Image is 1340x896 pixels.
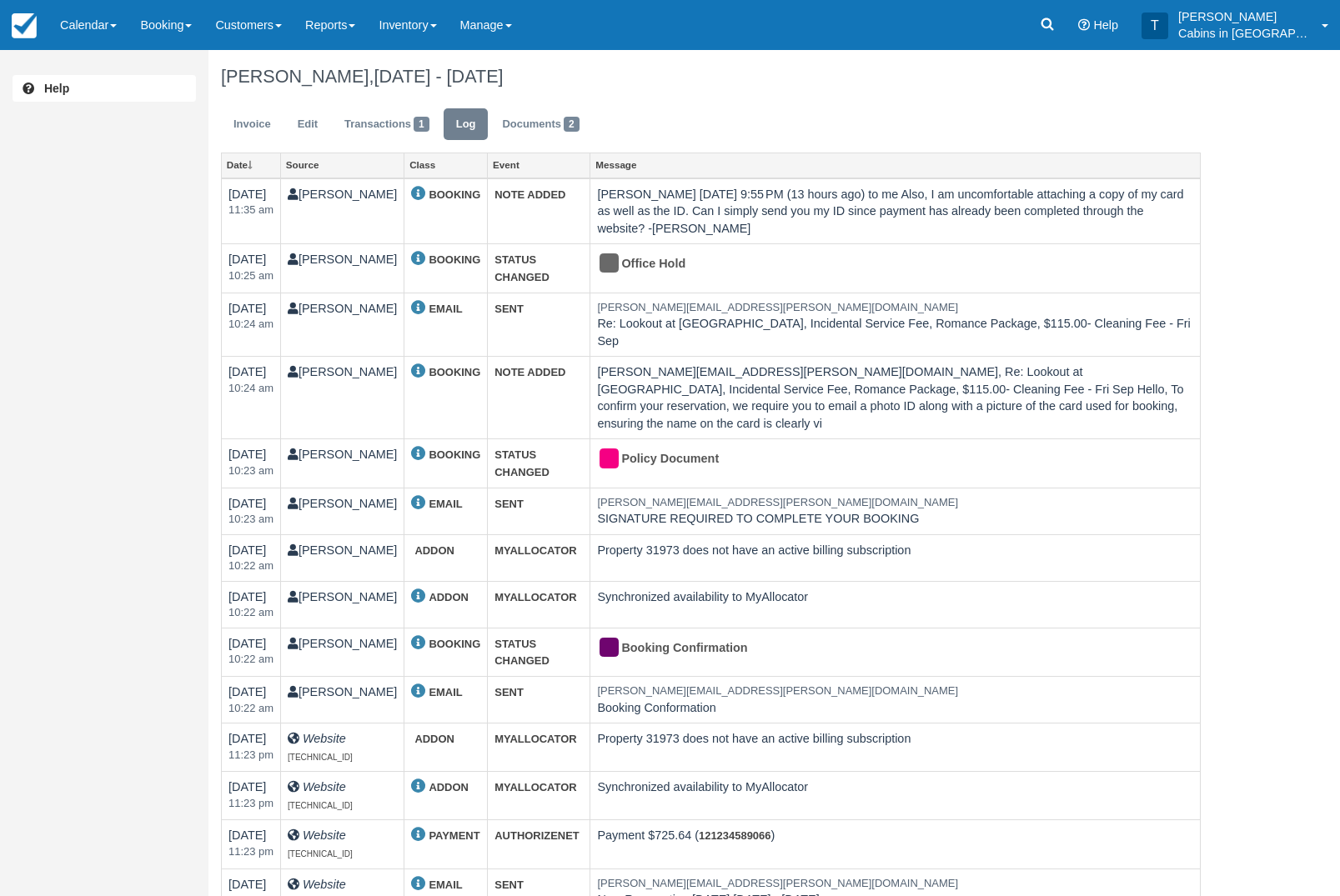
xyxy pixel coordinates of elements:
strong: BOOKING [429,448,480,461]
strong: NOTE ADDED [494,366,565,378]
strong: MYALLOCATOR [494,733,576,745]
em: 2025-09-11 23:23:54-0500 [228,844,274,860]
td: [DATE] [222,628,281,676]
a: Log [444,108,489,141]
td: Property 31973 does not have an active billing subscription [590,723,1201,772]
em: 2025-09-12 10:22:52-0500 [228,701,274,717]
h1: [PERSON_NAME], [221,67,1201,87]
a: Source [281,153,404,177]
em: 2025-09-11 23:23:55-0500 [228,796,274,812]
td: SIGNATURE REQUIRED TO COMPLETE YOUR BOOKING [590,488,1201,534]
strong: EMAIL [429,878,462,891]
div: T [1142,13,1168,39]
em: 2025-09-23 11:35:39-0500 [228,203,274,218]
strong: SENT [494,686,524,698]
td: Synchronized availability to MyAllocator [590,581,1201,628]
strong: BOOKING [429,253,480,266]
td: [DATE] [222,439,281,488]
em: 2025-09-12 10:22:53-0500 [228,605,274,621]
a: Help [13,75,196,102]
i: Website [303,780,346,793]
strong: ADDON [429,781,469,793]
strong: MYALLOCATOR [494,591,576,603]
td: [PERSON_NAME][EMAIL_ADDRESS][PERSON_NAME][DOMAIN_NAME], Re: Lookout at [GEOGRAPHIC_DATA], Inciden... [590,357,1201,439]
td: Re: Lookout at [GEOGRAPHIC_DATA], Incidental Service Fee, Romance Package, $115.00- Cleaning Fee ... [590,293,1201,357]
strong: STATUS CHANGED [494,448,550,478]
td: Synchronized availability to MyAllocator [590,772,1201,820]
strong: BOOKING [429,188,480,201]
em: 2025-09-12 10:22:52-0500 [228,652,274,668]
a: 121234589066 [699,829,770,842]
strong: ADDON [429,591,469,603]
td: [PERSON_NAME] [281,293,404,357]
a: Invoice [221,108,284,141]
td: [DATE] [222,244,281,293]
a: Event [488,153,590,177]
span: 1 [414,117,429,132]
em: 2025-09-12 10:23:42-0500 [228,512,274,528]
em: [PERSON_NAME][EMAIL_ADDRESS][PERSON_NAME][DOMAIN_NAME] [597,495,1193,511]
span: [TECHNICAL_ID] [288,801,353,810]
strong: BOOKING [429,638,480,650]
td: [DATE] [222,772,281,820]
td: [PERSON_NAME] [281,628,404,676]
a: Transactions1 [332,108,442,141]
p: [PERSON_NAME] [1178,8,1312,25]
em: 2025-09-12 10:24:38-0500 [228,317,274,333]
strong: NOTE ADDED [494,188,565,201]
td: [DATE] [222,534,281,581]
b: Help [44,82,69,95]
td: [DATE] [222,178,281,244]
td: [DATE] [222,820,281,868]
div: Policy Document [597,446,1179,473]
span: Help [1093,18,1118,32]
td: [PERSON_NAME] [281,534,404,581]
i: Website [303,732,346,745]
em: [PERSON_NAME][EMAIL_ADDRESS][PERSON_NAME][DOMAIN_NAME] [597,876,1193,892]
em: 2025-09-11 23:23:55-0500 [228,748,274,763]
td: [DATE] [222,357,281,439]
strong: BOOKING [429,366,480,378]
i: Website [303,878,346,891]
td: [PERSON_NAME] [281,357,404,439]
div: Booking Confirmation [597,635,1179,662]
strong: SENT [494,498,524,510]
strong: MYALLOCATOR [494,544,576,557]
td: [DATE] [222,581,281,628]
p: Cabins in [GEOGRAPHIC_DATA] [1178,25,1312,42]
td: [PERSON_NAME] [281,488,404,534]
td: Payment $725.64 ( ) [590,820,1201,868]
a: Message [590,153,1200,177]
a: Date [222,153,280,177]
strong: EMAIL [429,303,462,315]
td: [PERSON_NAME] [281,581,404,628]
strong: SENT [494,303,524,315]
td: Booking Conformation [590,677,1201,723]
td: [DATE] [222,723,281,772]
td: [DATE] [222,488,281,534]
em: 2025-09-12 10:23:42-0500 [228,463,274,479]
strong: PAYMENT [429,829,479,842]
td: [PERSON_NAME] [281,244,404,293]
em: 2025-09-12 10:24:38-0500 [228,381,274,397]
td: Property 31973 does not have an active billing subscription [590,534,1201,581]
strong: AUTHORIZENET [494,829,579,842]
em: 2025-09-12 10:22:53-0500 [228,558,274,574]
span: 2 [564,117,580,132]
strong: EMAIL [429,686,462,698]
td: [DATE] [222,677,281,723]
td: [PERSON_NAME] [281,439,404,488]
strong: STATUS CHANGED [494,638,550,668]
strong: SENT [494,878,524,891]
strong: ADDON [414,544,454,557]
span: [DATE] - [DATE] [374,66,503,87]
strong: STATUS CHANGED [494,253,550,283]
strong: EMAIL [429,498,462,510]
a: Class [404,153,487,177]
i: Website [303,828,346,842]
td: [PERSON_NAME] [281,677,404,723]
strong: MYALLOCATOR [494,781,576,793]
td: [PERSON_NAME] [281,178,404,244]
a: Edit [285,108,330,141]
em: [PERSON_NAME][EMAIL_ADDRESS][PERSON_NAME][DOMAIN_NAME] [597,300,1193,316]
